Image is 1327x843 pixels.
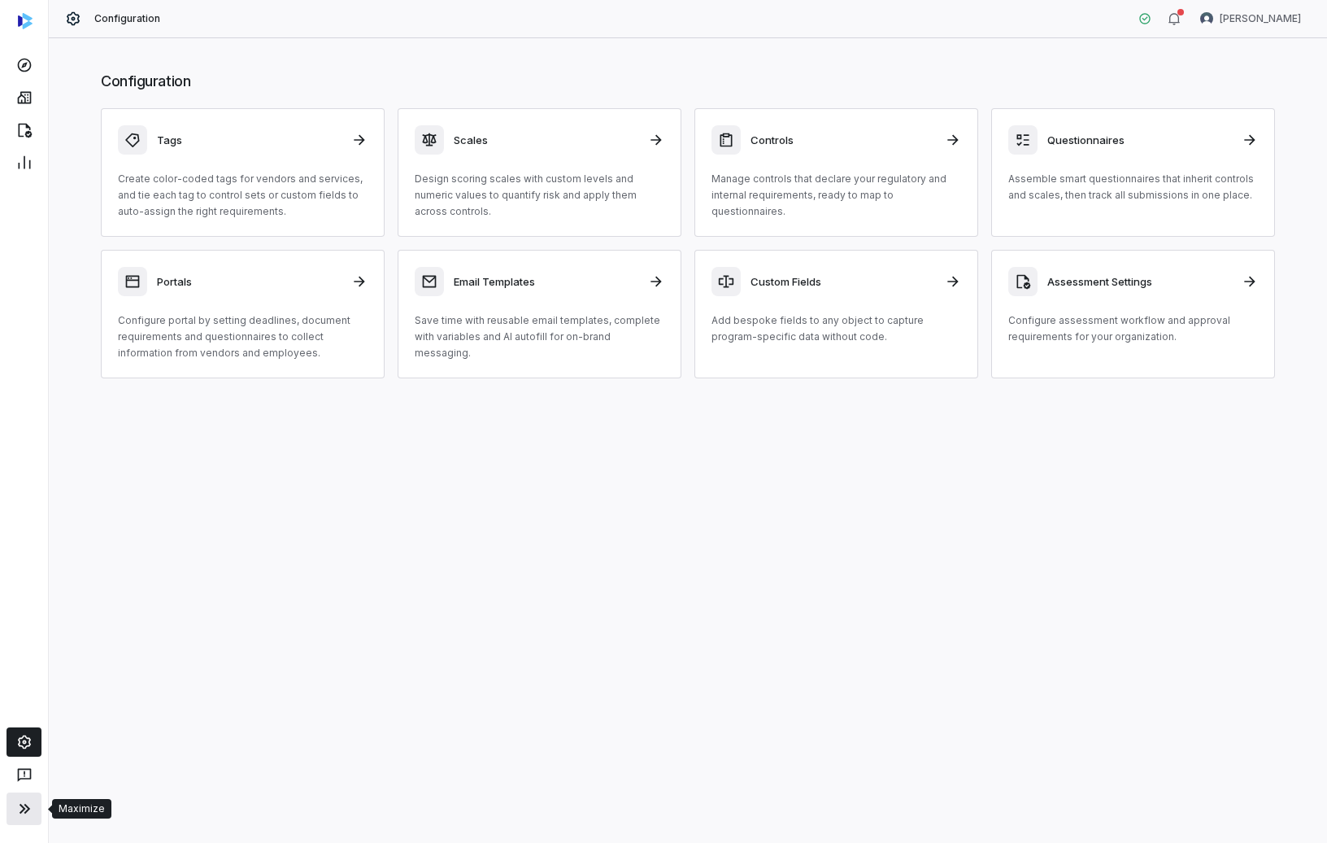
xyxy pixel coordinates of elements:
[751,274,935,289] h3: Custom Fields
[59,802,105,815] div: Maximize
[694,108,978,237] a: ControlsManage controls that declare your regulatory and internal requirements, ready to map to q...
[991,108,1275,237] a: QuestionnairesAssemble smart questionnaires that inherit controls and scales, then track all subm...
[711,171,961,220] p: Manage controls that declare your regulatory and internal requirements, ready to map to questionn...
[1047,133,1232,147] h3: Questionnaires
[157,133,342,147] h3: Tags
[694,250,978,378] a: Custom FieldsAdd bespoke fields to any object to capture program-specific data without code.
[1008,171,1258,203] p: Assemble smart questionnaires that inherit controls and scales, then track all submissions in one...
[1220,12,1301,25] span: [PERSON_NAME]
[1008,312,1258,345] p: Configure assessment workflow and approval requirements for your organization.
[751,133,935,147] h3: Controls
[118,312,368,361] p: Configure portal by setting deadlines, document requirements and questionnaires to collect inform...
[454,133,638,147] h3: Scales
[1200,12,1213,25] img: Gerald Pe avatar
[94,12,161,25] span: Configuration
[101,71,1275,92] h1: Configuration
[1047,274,1232,289] h3: Assessment Settings
[101,250,385,378] a: PortalsConfigure portal by setting deadlines, document requirements and questionnaires to collect...
[398,108,681,237] a: ScalesDesign scoring scales with custom levels and numeric values to quantify risk and apply them...
[711,312,961,345] p: Add bespoke fields to any object to capture program-specific data without code.
[101,108,385,237] a: TagsCreate color-coded tags for vendors and services, and tie each tag to control sets or custom ...
[454,274,638,289] h3: Email Templates
[991,250,1275,378] a: Assessment SettingsConfigure assessment workflow and approval requirements for your organization.
[415,171,664,220] p: Design scoring scales with custom levels and numeric values to quantify risk and apply them acros...
[398,250,681,378] a: Email TemplatesSave time with reusable email templates, complete with variables and AI autofill f...
[1190,7,1311,31] button: Gerald Pe avatar[PERSON_NAME]
[118,171,368,220] p: Create color-coded tags for vendors and services, and tie each tag to control sets or custom fiel...
[157,274,342,289] h3: Portals
[415,312,664,361] p: Save time with reusable email templates, complete with variables and AI autofill for on-brand mes...
[18,13,33,29] img: svg%3e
